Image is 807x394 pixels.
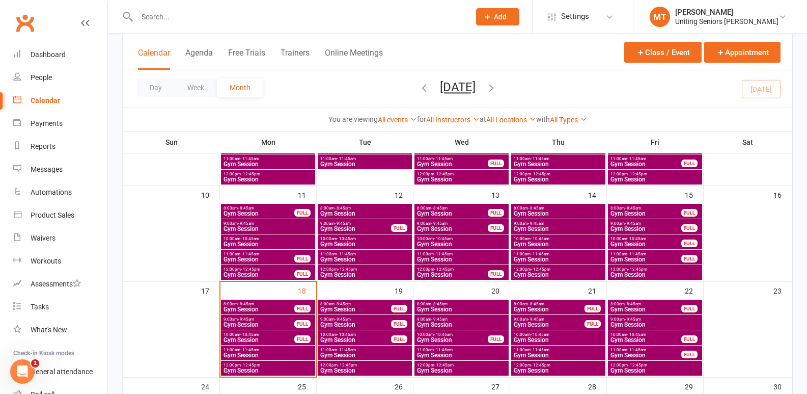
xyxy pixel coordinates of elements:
[681,335,698,343] div: FULL
[513,267,603,272] span: 12:00pm
[223,252,295,256] span: 11:00am
[431,317,448,322] span: - 9:45am
[416,352,507,358] span: Gym Session
[434,332,453,337] span: - 10:45am
[175,78,217,97] button: Week
[123,132,220,153] th: Sun
[13,181,107,204] a: Automations
[13,89,107,112] a: Calendar
[416,221,488,226] span: 9:00am
[416,161,488,167] span: Gym Session
[610,241,682,247] span: Gym Session
[337,156,356,161] span: - 11:45am
[513,176,603,182] span: Gym Session
[337,348,356,352] span: - 11:45am
[531,267,550,272] span: - 12:45pm
[223,156,313,161] span: 11:00am
[223,226,313,232] span: Gym Session
[610,317,700,322] span: 9:00am
[440,80,476,94] button: [DATE]
[137,78,175,97] button: Day
[528,206,544,211] span: - 8:45am
[434,363,454,367] span: - 12:45pm
[320,337,392,343] span: Gym Session
[10,359,35,384] iframe: Intercom live chat
[31,211,74,219] div: Product Sales
[610,221,682,226] span: 9:00am
[320,252,410,256] span: 11:00am
[338,267,357,272] span: - 12:45pm
[610,211,682,217] span: Gym Session
[536,115,550,123] strong: with
[223,367,313,374] span: Gym Session
[434,172,454,176] span: - 12:45pm
[610,252,682,256] span: 11:00am
[431,206,448,211] span: - 8:45am
[416,322,507,328] span: Gym Session
[416,272,488,278] span: Gym Session
[610,367,700,374] span: Gym Session
[223,267,295,272] span: 12:00pm
[585,320,601,328] div: FULL
[391,320,407,328] div: FULL
[417,115,426,123] strong: for
[610,363,700,367] span: 12:00pm
[320,322,392,328] span: Gym Session
[320,221,392,226] span: 9:00am
[223,241,313,247] span: Gym Session
[513,367,603,374] span: Gym Session
[528,317,544,322] span: - 9:45am
[510,132,607,153] th: Thu
[217,78,263,97] button: Month
[138,48,170,70] button: Calendar
[486,116,536,124] a: All Locations
[434,156,453,161] span: - 11:45am
[416,367,507,374] span: Gym Session
[223,317,295,322] span: 9:00am
[31,50,66,59] div: Dashboard
[610,172,700,176] span: 12:00pm
[610,156,682,161] span: 11:00am
[610,352,682,358] span: Gym Session
[337,332,356,337] span: - 10:45am
[513,237,603,241] span: 10:00am
[625,206,641,211] span: - 8:45am
[391,335,407,343] div: FULL
[328,115,378,123] strong: You are viewing
[13,360,107,383] a: General attendance kiosk mode
[513,348,603,352] span: 11:00am
[238,317,254,322] span: - 9:45am
[531,348,549,352] span: - 11:45am
[513,172,603,176] span: 12:00pm
[610,256,682,262] span: Gym Session
[528,221,544,226] span: - 9:45am
[610,348,682,352] span: 11:00am
[488,335,504,343] div: FULL
[416,241,507,247] span: Gym Session
[240,237,259,241] span: - 10:45am
[335,317,351,322] span: - 9:45am
[531,156,549,161] span: - 11:45am
[294,305,311,312] div: FULL
[628,363,647,367] span: - 12:45pm
[13,135,107,158] a: Reports
[13,66,107,89] a: People
[223,221,313,226] span: 9:00am
[627,332,646,337] span: - 10:45am
[513,206,603,211] span: 8:00am
[241,363,260,367] span: - 12:45pm
[513,156,603,161] span: 11:00am
[681,224,698,232] div: FULL
[220,132,317,153] th: Mon
[335,302,351,306] span: - 8:45am
[298,186,316,203] div: 11
[488,160,504,167] div: FULL
[491,282,510,299] div: 20
[610,206,682,211] span: 8:00am
[610,332,682,337] span: 10:00am
[223,211,295,217] span: Gym Session
[513,252,603,256] span: 11:00am
[513,306,585,312] span: Gym Session
[320,241,410,247] span: Gym Session
[416,172,507,176] span: 12:00pm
